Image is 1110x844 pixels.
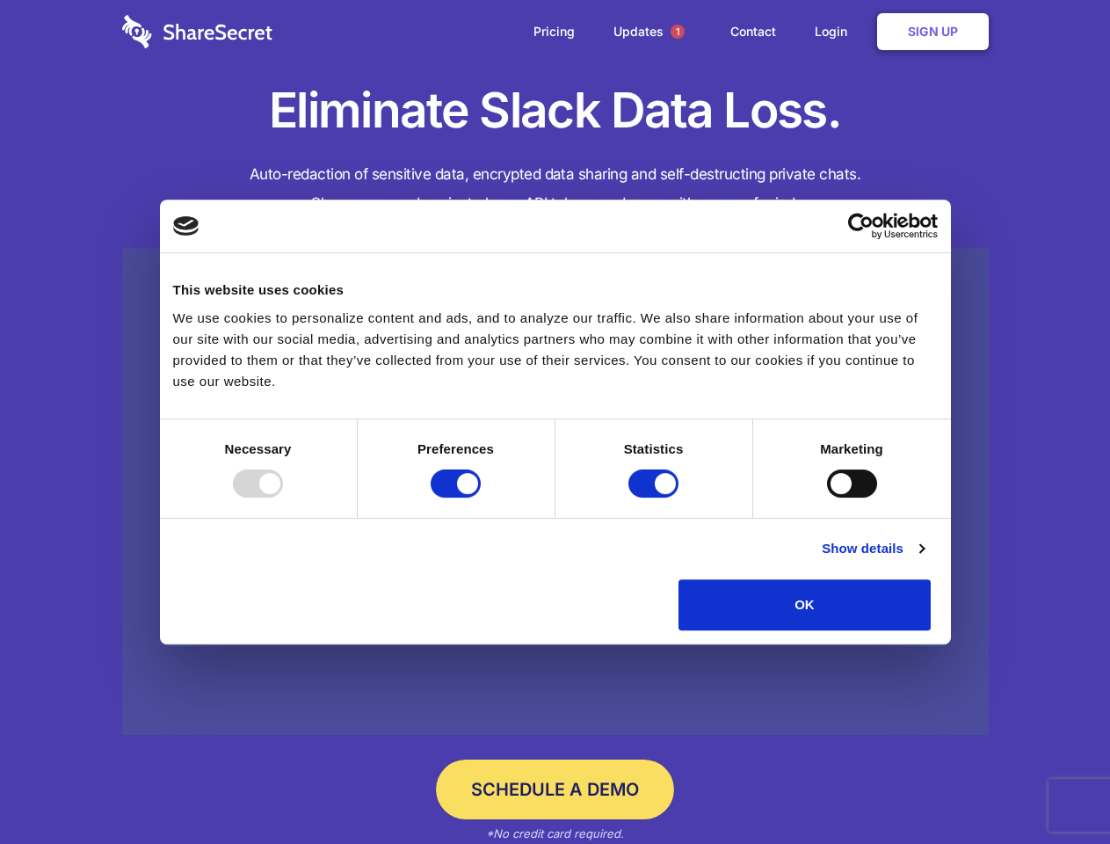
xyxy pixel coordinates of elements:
a: Usercentrics Cookiebot - opens in a new window [784,213,938,239]
h4: Auto-redaction of sensitive data, encrypted data sharing and self-destructing private chats. Shar... [122,160,989,218]
strong: Marketing [820,441,883,456]
a: Sign Up [877,13,989,50]
a: Contact [713,4,794,59]
img: logo [173,216,200,236]
a: Wistia video thumbnail [122,248,989,736]
span: 1 [671,25,685,39]
img: logo-wordmark-white-trans-d4663122ce5f474addd5e946df7df03e33cb6a1c49d2221995e7729f52c070b2.svg [122,15,272,48]
a: Show details [822,538,924,559]
em: *No credit card required. [486,826,624,840]
strong: Preferences [417,441,494,456]
strong: Statistics [624,441,684,456]
button: OK [678,579,931,630]
div: This website uses cookies [173,280,938,301]
a: Login [797,4,874,59]
a: Pricing [516,4,592,59]
h1: Eliminate Slack Data Loss. [122,79,989,142]
div: We use cookies to personalize content and ads, and to analyze our traffic. We also share informat... [173,308,938,392]
a: Schedule a Demo [436,760,674,819]
strong: Necessary [225,441,292,456]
